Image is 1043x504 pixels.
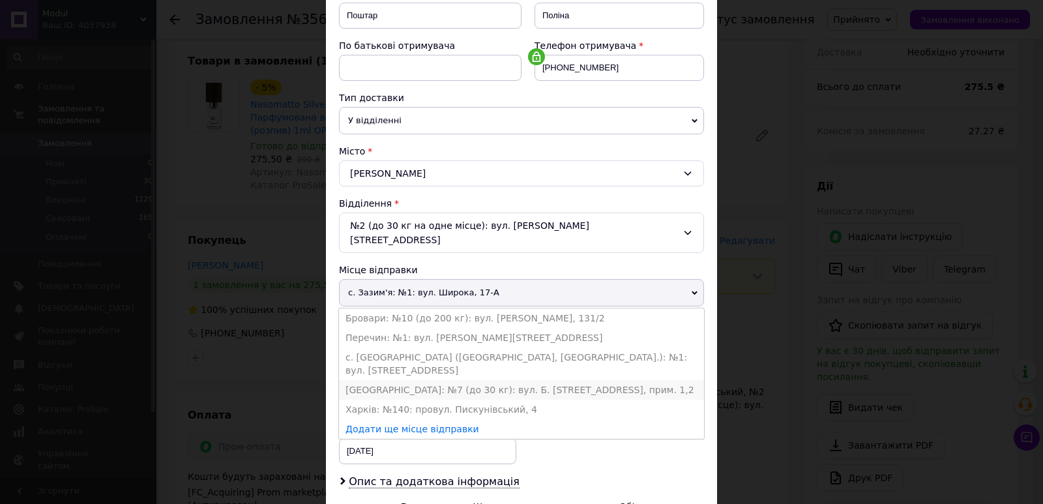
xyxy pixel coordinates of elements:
div: №2 (до 30 кг на одне місце): вул. [PERSON_NAME][STREET_ADDRESS] [339,213,704,253]
span: Місце відправки [339,265,418,275]
span: По батькові отримувача [339,40,455,51]
li: Перечин: №1: вул. [PERSON_NAME][STREET_ADDRESS] [339,328,704,348]
div: Місто [339,145,704,158]
a: Додати ще місце відправки [345,424,479,434]
li: Бровари: №10 (до 200 кг): вул. [PERSON_NAME], 131/2 [339,308,704,328]
span: Тип доставки [339,93,404,103]
div: Відділення [339,197,704,210]
span: Опис та додаткова інформація [349,475,520,488]
li: [GEOGRAPHIC_DATA]: №7 (до 30 кг): вул. Б. [STREET_ADDRESS], прим. 1,2 [339,380,704,400]
span: с. Зазим'я: №1: вул. Широка, 17-А [339,279,704,306]
input: +380 [535,55,704,81]
div: [PERSON_NAME] [339,160,704,186]
span: У відділенні [339,107,704,134]
li: с. [GEOGRAPHIC_DATA] ([GEOGRAPHIC_DATA], [GEOGRAPHIC_DATA].): №1: вул. [STREET_ADDRESS] [339,348,704,380]
span: Телефон отримувача [535,40,636,51]
li: Харків: №140: провул. Пискунівський, 4 [339,400,704,419]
